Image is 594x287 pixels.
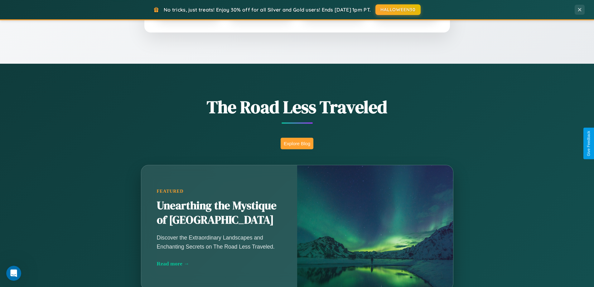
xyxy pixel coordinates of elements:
span: No tricks, just treats! Enjoy 30% off for all Silver and Gold users! Ends [DATE] 1pm PT. [164,7,371,13]
iframe: Intercom live chat [6,266,21,281]
div: Give Feedback [587,131,591,156]
div: Read more → [157,260,282,267]
div: Featured [157,189,282,194]
h1: The Road Less Traveled [110,95,484,119]
p: Discover the Extraordinary Landscapes and Enchanting Secrets on The Road Less Traveled. [157,233,282,251]
button: Explore Blog [281,138,313,149]
h2: Unearthing the Mystique of [GEOGRAPHIC_DATA] [157,199,282,227]
button: HALLOWEEN30 [375,4,421,15]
